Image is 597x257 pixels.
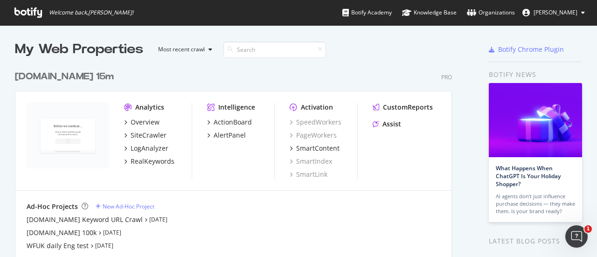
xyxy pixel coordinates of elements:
img: What Happens When ChatGPT Is Your Holiday Shopper? [489,83,582,157]
div: Activation [301,103,333,112]
a: Botify Chrome Plugin [489,45,564,54]
a: CustomReports [373,103,433,112]
a: [DOMAIN_NAME] Keyword URL Crawl [27,215,143,224]
div: SmartContent [296,144,340,153]
div: Assist [382,119,401,129]
div: Botify Academy [342,8,392,17]
a: SmartLink [290,170,327,179]
div: RealKeywords [131,157,174,166]
span: Harry Hji kakou [534,8,577,16]
a: RealKeywords [124,157,174,166]
a: New Ad-Hoc Project [96,202,154,210]
a: [DATE] [103,229,121,236]
a: LogAnalyzer [124,144,168,153]
a: What Happens When ChatGPT Is Your Holiday Shopper? [496,164,561,188]
div: Botify Chrome Plugin [498,45,564,54]
a: Assist [373,119,401,129]
a: [DATE] [149,215,167,223]
img: www.wayfair.co.uk [27,103,109,169]
div: Intelligence [218,103,255,112]
div: Organizations [467,8,515,17]
div: [DOMAIN_NAME] 15m [15,70,114,83]
div: ActionBoard [214,118,252,127]
a: PageWorkers [290,131,337,140]
div: AI agents don’t just influence purchase decisions — they make them. Is your brand ready? [496,193,575,215]
div: LogAnalyzer [131,144,168,153]
a: WFUK daily Eng test [27,241,89,250]
span: Welcome back, [PERSON_NAME] ! [49,9,133,16]
a: ActionBoard [207,118,252,127]
a: Overview [124,118,160,127]
div: SiteCrawler [131,131,167,140]
button: [PERSON_NAME] [515,5,592,20]
a: [DOMAIN_NAME] 100k [27,228,97,237]
div: CustomReports [383,103,433,112]
div: Analytics [135,103,164,112]
a: [DATE] [95,242,113,250]
a: [DOMAIN_NAME] 15m [15,70,118,83]
div: Most recent crawl [158,47,205,52]
a: SiteCrawler [124,131,167,140]
div: Overview [131,118,160,127]
a: AlertPanel [207,131,246,140]
div: Ad-Hoc Projects [27,202,78,211]
div: Latest Blog Posts [489,236,582,246]
a: SmartContent [290,144,340,153]
iframe: Intercom live chat [565,225,588,248]
div: New Ad-Hoc Project [103,202,154,210]
a: SmartIndex [290,157,332,166]
div: Knowledge Base [402,8,457,17]
div: AlertPanel [214,131,246,140]
a: SpeedWorkers [290,118,341,127]
button: Most recent crawl [151,42,216,57]
input: Search [223,42,326,58]
span: 1 [584,225,592,233]
div: My Web Properties [15,40,143,59]
div: Botify news [489,69,582,80]
div: Pro [441,73,452,81]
